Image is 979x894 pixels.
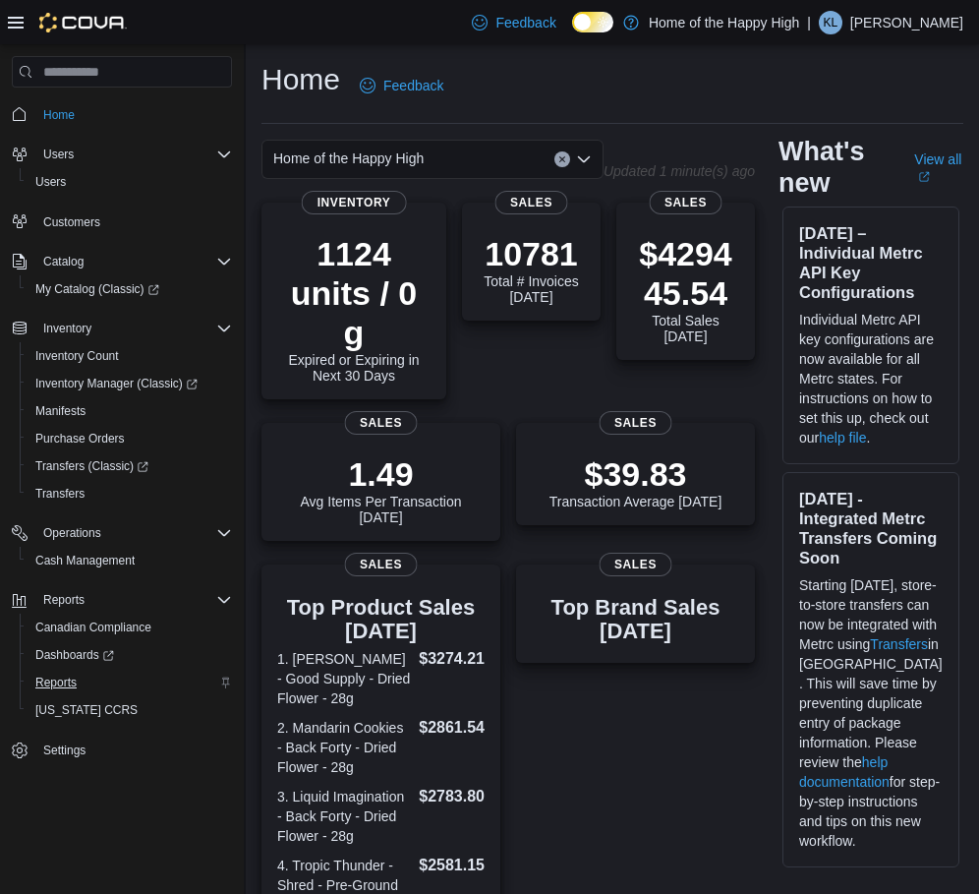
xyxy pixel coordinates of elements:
span: Users [43,147,74,162]
a: My Catalog (Classic) [20,275,240,303]
a: Customers [35,210,108,234]
dt: 1. [PERSON_NAME] - Good Supply - Dried Flower - 28g [277,649,411,708]
span: Customers [43,214,100,230]
button: [US_STATE] CCRS [20,696,240,724]
button: Inventory [4,315,240,342]
a: Inventory Manager (Classic) [28,372,205,395]
button: Operations [35,521,109,545]
span: Reports [28,671,232,694]
button: Cash Management [20,547,240,574]
p: $39.83 [549,454,722,494]
span: Sales [494,191,568,214]
span: Sales [599,553,672,576]
a: Transfers [870,636,928,652]
span: Purchase Orders [28,427,232,450]
button: Catalog [35,250,91,273]
h3: Top Product Sales [DATE] [277,596,485,643]
button: Catalog [4,248,240,275]
span: Settings [43,743,86,758]
span: Sales [649,191,722,214]
span: Manifests [28,399,232,423]
dd: $2581.15 [419,854,485,877]
button: Reports [4,586,240,614]
span: Sales [344,411,418,435]
div: Transaction Average [DATE] [549,454,722,509]
input: Dark Mode [572,12,613,32]
button: Canadian Compliance [20,614,240,641]
span: Transfers (Classic) [35,458,148,474]
dd: $2861.54 [419,716,485,740]
button: Settings [4,736,240,764]
p: 10781 [478,234,585,273]
span: Users [28,170,232,194]
h3: Top Brand Sales [DATE] [532,596,739,643]
span: Transfers [35,486,85,502]
span: Operations [43,525,101,541]
a: Feedback [352,66,451,105]
a: help file [819,430,866,446]
button: Open list of options [576,151,592,167]
h3: [DATE] – Individual Metrc API Key Configurations [799,223,943,302]
a: Feedback [464,3,563,42]
a: Canadian Compliance [28,616,159,639]
span: Transfers [28,482,232,506]
button: Manifests [20,397,240,425]
button: Users [4,141,240,168]
span: Users [35,174,66,190]
span: Users [35,143,232,166]
div: Avg Items Per Transaction [DATE] [277,454,485,525]
span: Canadian Compliance [35,620,151,635]
button: Users [20,168,240,196]
a: Dashboards [28,643,122,667]
img: Cova [39,13,127,32]
h1: Home [261,60,340,99]
span: Inventory Count [28,344,232,368]
span: Settings [35,738,232,762]
span: Home of the Happy High [273,147,424,170]
h2: What's new [778,136,891,199]
span: Dashboards [35,647,114,663]
span: Reports [35,588,232,612]
span: [US_STATE] CCRS [35,702,138,718]
a: My Catalog (Classic) [28,277,167,301]
svg: External link [918,171,930,183]
a: Home [35,103,83,127]
div: Total Sales [DATE] [632,234,739,344]
div: Expired or Expiring in Next 30 Days [277,234,431,384]
a: Users [28,170,74,194]
button: Operations [4,519,240,547]
span: Sales [599,411,672,435]
a: Transfers [28,482,92,506]
p: Starting [DATE], store-to-store transfers can now be integrated with Metrc using in [GEOGRAPHIC_D... [799,575,943,851]
p: $429445.54 [632,234,739,313]
div: Kara Ludwar [819,11,842,34]
p: Individual Metrc API key configurations are now available for all Metrc states. For instructions ... [799,310,943,447]
a: Manifests [28,399,93,423]
span: Transfers (Classic) [28,454,232,478]
span: Inventory Count [35,348,119,364]
a: Transfers (Classic) [28,454,156,478]
h3: [DATE] - Integrated Metrc Transfers Coming Soon [799,489,943,567]
p: Updated 1 minute(s) ago [604,163,755,179]
span: Home [43,107,75,123]
button: Inventory Count [20,342,240,370]
button: Purchase Orders [20,425,240,452]
span: Cash Management [28,549,232,572]
button: Clear input [554,151,570,167]
a: View allExternal link [914,151,963,183]
span: Sales [344,553,418,576]
span: Dashboards [28,643,232,667]
p: | [807,11,811,34]
span: My Catalog (Classic) [35,281,159,297]
span: Feedback [383,76,443,95]
button: Transfers [20,480,240,507]
span: Reports [35,675,77,690]
a: Inventory Manager (Classic) [20,370,240,397]
span: Home [35,101,232,126]
button: Reports [20,669,240,696]
p: [PERSON_NAME] [850,11,963,34]
span: Purchase Orders [35,431,125,447]
p: 1.49 [277,454,485,494]
p: 1124 units / 0 g [277,234,431,352]
a: Transfers (Classic) [20,452,240,480]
